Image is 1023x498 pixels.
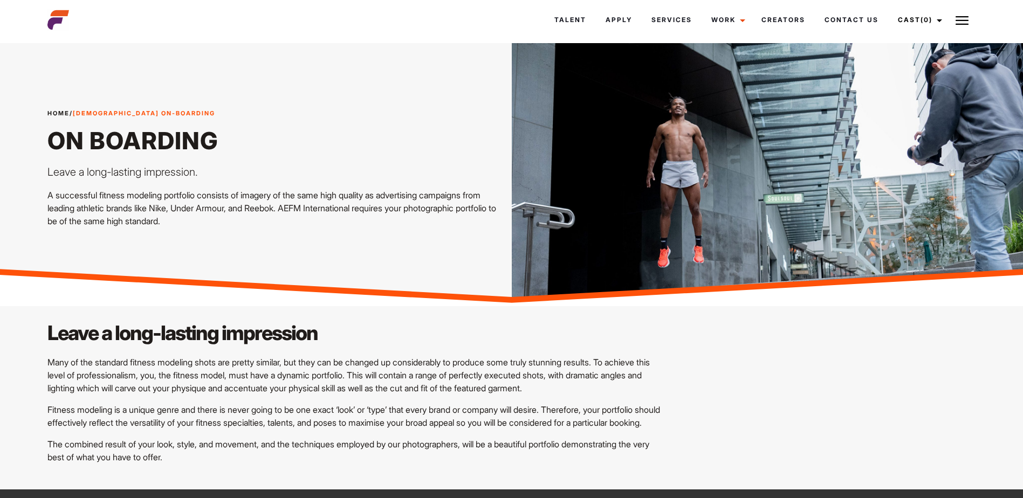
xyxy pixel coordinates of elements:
img: cropped-aefm-brand-fav-22-square.png [47,9,69,31]
a: Contact Us [815,5,888,34]
h1: On Boarding [47,126,505,155]
p: Leave a long-lasting impression. [47,164,505,180]
p: Many of the standard fitness modeling shots are pretty similar, but they can be changed up consid... [47,356,662,395]
img: Burger icon [956,14,969,27]
span: (0) [921,16,932,24]
strong: [DEMOGRAPHIC_DATA] On-Boarding [73,109,215,117]
p: Fitness modeling is a unique genre and there is never going to be one exact ‘look’ or ‘type’ that... [47,403,662,429]
a: Cast(0) [888,5,949,34]
a: Home [47,109,70,117]
p: A successful fitness modeling portfolio consists of imagery of the same high quality as advertisi... [47,189,505,227]
a: Creators [752,5,815,34]
a: Work [702,5,752,34]
p: The combined result of your look, style, and movement, and the techniques employed by our photogr... [47,438,662,464]
a: Talent [545,5,596,34]
a: Apply [596,5,642,34]
h2: Leave a long-lasting impression [47,319,662,347]
a: Services [642,5,702,34]
span: / [47,109,215,118]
